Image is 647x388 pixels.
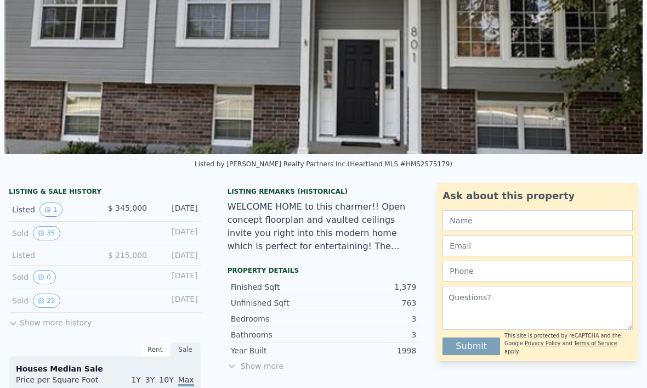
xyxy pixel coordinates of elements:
[323,329,416,340] div: 3
[231,313,323,324] div: Bedrooms
[442,235,633,256] input: Email
[16,363,194,374] div: Houses Median Sale
[504,332,633,356] div: This site is protected by reCAPTCHA and the Google and apply.
[9,313,92,328] button: Show more history
[442,210,633,231] input: Name
[231,345,323,356] div: Year Built
[39,203,63,217] button: View historical data
[33,294,60,308] button: View historical data
[228,200,420,253] div: WELCOME HOME to this charmer!! Open concept floorplan and vaulted ceilings invite you right into ...
[9,187,201,198] div: LISTING & SALE HISTORY
[12,250,96,261] div: Listed
[145,375,155,384] span: 3Y
[228,187,420,196] div: Listing Remarks (Historical)
[231,282,323,293] div: Finished Sqft
[131,375,140,384] span: 1Y
[323,282,416,293] div: 1,379
[12,294,96,308] div: Sold
[323,345,416,356] div: 1998
[323,297,416,308] div: 763
[156,226,198,240] div: [DATE]
[442,261,633,282] input: Phone
[159,375,173,384] span: 10Y
[156,270,198,284] div: [DATE]
[156,250,198,261] div: [DATE]
[525,340,560,346] a: Privacy Policy
[442,188,633,204] div: Ask about this property
[12,270,96,284] div: Sold
[195,160,452,168] div: Listed by [PERSON_NAME] Realty Partners Inc. (Heartland MLS #HMS2575179)
[33,270,56,284] button: View historical data
[140,342,171,357] div: Rent
[442,338,500,355] button: Submit
[231,297,323,308] div: Unfinished Sqft
[108,251,147,260] span: $ 215,000
[574,340,617,346] a: Terms of Service
[323,313,416,324] div: 3
[228,266,420,275] div: Property details
[33,226,60,240] button: View historical data
[156,203,198,217] div: [DATE]
[156,294,198,308] div: [DATE]
[178,375,194,386] span: Max
[12,226,96,240] div: Sold
[12,203,96,217] div: Listed
[108,204,147,212] span: $ 345,000
[228,361,420,372] span: Show more
[231,329,323,340] div: Bathrooms
[171,342,201,357] div: Sale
